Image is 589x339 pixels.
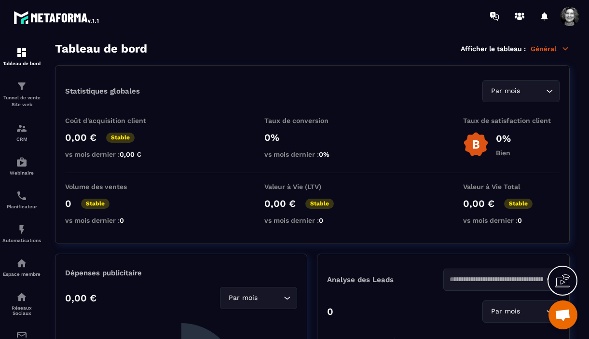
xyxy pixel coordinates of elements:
input: Search for option [522,86,544,96]
img: scheduler [16,190,27,202]
span: Par mois [489,86,522,96]
span: 0 [319,217,323,224]
a: automationsautomationsWebinaire [2,149,41,183]
p: Statistiques globales [65,87,140,95]
input: Search for option [260,293,281,303]
p: 0,00 € [65,292,96,304]
p: Taux de conversion [264,117,361,124]
p: Volume des ventes [65,183,162,190]
img: social-network [16,291,27,303]
p: vs mois dernier : [463,217,560,224]
span: 0 [518,217,522,224]
p: 0,00 € [264,198,296,209]
p: Automatisations [2,238,41,243]
p: Webinaire [2,170,41,176]
span: Par mois [226,293,260,303]
span: 0% [319,150,329,158]
p: 0% [264,132,361,143]
p: Tableau de bord [2,61,41,66]
img: logo [14,9,100,26]
p: Taux de satisfaction client [463,117,560,124]
span: Par mois [489,306,522,317]
a: automationsautomationsEspace membre [2,250,41,284]
p: Dépenses publicitaire [65,269,297,277]
img: automations [16,258,27,269]
h3: Tableau de bord [55,42,147,55]
span: 0 [120,217,124,224]
p: Général [531,44,570,53]
p: vs mois dernier : [264,217,361,224]
p: 0 [65,198,71,209]
p: Stable [504,199,533,209]
p: 0 [327,306,333,317]
a: Ouvrir le chat [548,300,577,329]
img: formation [16,81,27,92]
p: vs mois dernier : [65,217,162,224]
a: schedulerschedulerPlanificateur [2,183,41,217]
div: Search for option [220,287,297,309]
p: vs mois dernier : [264,150,361,158]
p: Stable [106,133,135,143]
a: social-networksocial-networkRéseaux Sociaux [2,284,41,323]
input: Search for option [522,306,544,317]
a: formationformationCRM [2,115,41,149]
p: Stable [305,199,334,209]
a: automationsautomationsAutomatisations [2,217,41,250]
p: Bien [496,149,511,157]
p: Valeur à Vie Total [463,183,560,190]
p: Stable [81,199,110,209]
p: Valeur à Vie (LTV) [264,183,361,190]
p: Tunnel de vente Site web [2,95,41,108]
p: 0,00 € [65,132,96,143]
input: Search for option [450,274,544,285]
div: Search for option [443,269,560,291]
p: Coût d'acquisition client [65,117,162,124]
img: b-badge-o.b3b20ee6.svg [463,132,489,157]
a: formationformationTableau de bord [2,40,41,73]
img: automations [16,224,27,235]
p: vs mois dernier : [65,150,162,158]
img: formation [16,47,27,58]
p: Planificateur [2,204,41,209]
p: Afficher le tableau : [461,45,526,53]
div: Search for option [482,300,560,323]
a: formationformationTunnel de vente Site web [2,73,41,115]
div: Search for option [482,80,560,102]
img: automations [16,156,27,168]
p: Espace membre [2,271,41,277]
p: Réseaux Sociaux [2,305,41,316]
p: CRM [2,136,41,142]
img: formation [16,122,27,134]
p: Analyse des Leads [327,275,443,284]
p: 0,00 € [463,198,494,209]
p: 0% [496,133,511,144]
span: 0,00 € [120,150,141,158]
